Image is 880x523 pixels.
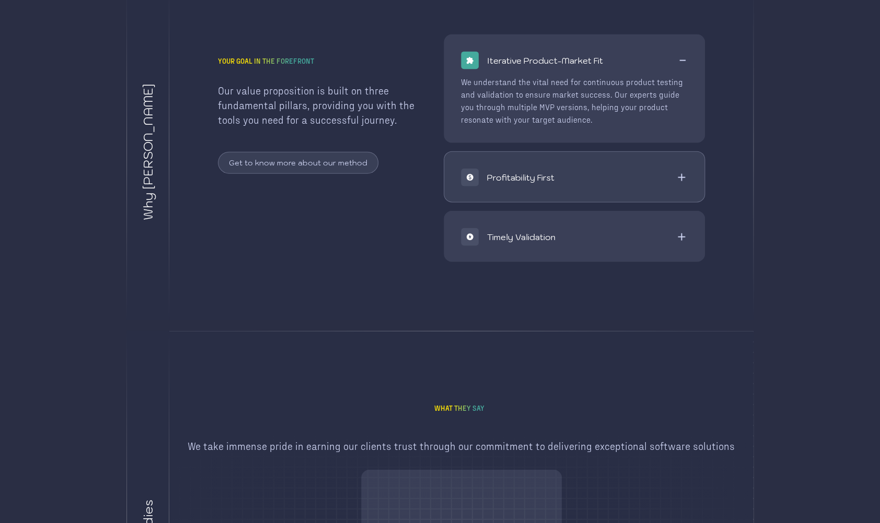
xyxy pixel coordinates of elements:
div: Profitability First [487,171,667,184]
div: Why [PERSON_NAME] [140,85,156,221]
img: money icon [675,171,688,184]
img: fast icon [461,229,478,245]
h1: What they say [434,402,489,413]
div: We understand the vital need for continuous product testing and validation to ensure market succe... [461,76,688,126]
img: fast icon [675,231,688,243]
div: Our value proposition is built on three fundamental pillars, providing you with the tools you nee... [218,83,427,127]
h1: Your goal in the forefront [218,55,318,66]
div: Timely Validation [487,231,667,243]
img: money icon [461,169,478,186]
button: Get to know more about our method [218,152,378,174]
div: We take immense pride in earning our clients trust through our commitment to delivering exception... [169,438,753,453]
img: puzzle icon [461,52,478,69]
img: puzzle icon [679,57,686,64]
div: Iterative Product-Market Fit [487,54,671,67]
